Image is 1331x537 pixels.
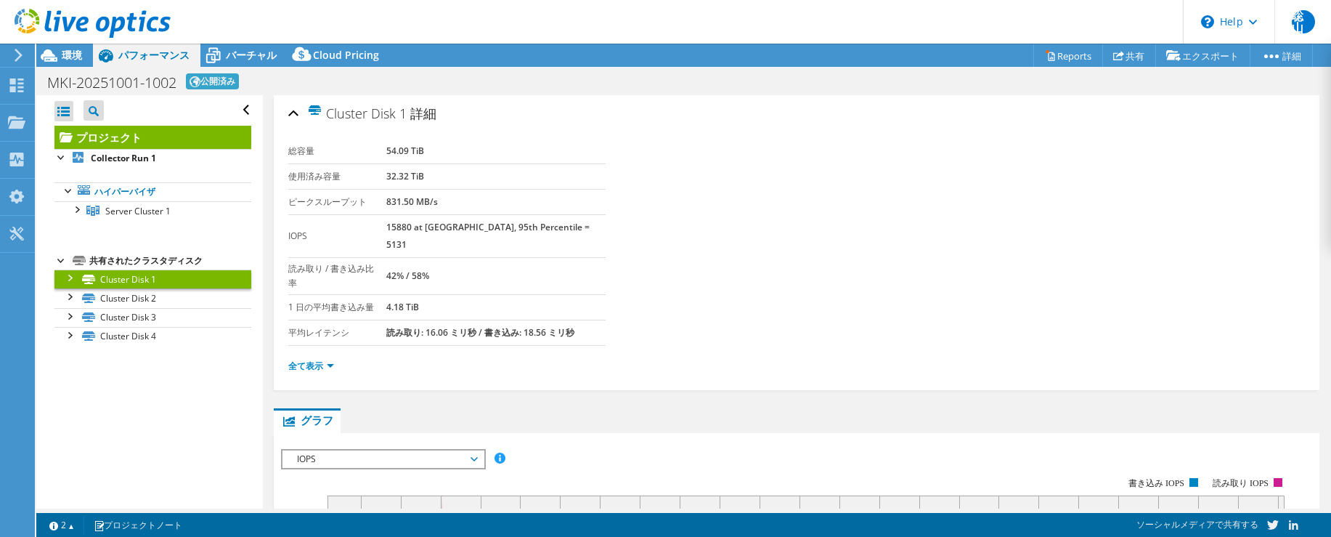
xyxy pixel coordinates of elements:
text: 読み取り IOPS [1213,478,1269,488]
label: 平均レイテンシ [288,326,386,340]
a: Cluster Disk 3 [54,308,251,327]
a: プロジェクト [54,126,251,149]
span: Cluster Disk 1 [307,105,407,121]
a: Server Cluster 1 [54,201,251,220]
b: 54.09 TiB [386,145,424,157]
b: 32.32 TiB [386,170,424,182]
a: Collector Run 1 [54,149,251,168]
h1: MKI-20251001-1002 [47,76,176,90]
div: 共有されたクラスタディスク [89,252,251,270]
b: 42% / 58% [386,270,429,282]
label: ピークスループット [288,195,386,209]
span: パフォーマンス [118,48,190,62]
label: 読み取り / 書き込み比率 [288,262,386,291]
a: Cluster Disk 2 [54,288,251,307]
a: Cluster Disk 4 [54,327,251,346]
span: 公開済み [186,73,239,89]
label: IOPS [288,229,386,243]
b: 831.50 MB/s [386,195,438,208]
a: 2 [39,516,84,534]
label: 1 日の平均書き込み量 [288,300,386,315]
span: 詳細 [410,105,436,122]
b: 4.18 TiB [386,301,419,313]
span: バーチャル [226,48,277,62]
span: ソーシャルメディアで共有する [1136,518,1258,530]
label: 使用済み容量 [288,169,386,184]
a: ハイパーバイザ [54,182,251,201]
b: 読み取り: 16.06 ミリ秒 / 書き込み: 18.56 ミリ秒 [386,326,574,339]
a: Reports [1033,44,1103,67]
a: エクスポート [1155,44,1250,67]
a: 詳細 [1250,44,1313,67]
a: Cluster Disk 1 [54,270,251,288]
a: 全て表示 [288,360,334,372]
a: プロジェクトノート [84,516,192,534]
b: Collector Run 1 [91,152,156,164]
span: Server Cluster 1 [105,205,171,217]
text: 書き込み IOPS [1128,478,1184,488]
span: IOPS [290,451,476,468]
span: グラフ [281,413,333,427]
b: 15880 at [GEOGRAPHIC_DATA], 95th Percentile = 5131 [386,221,590,251]
span: 環境 [62,48,82,62]
a: 共有 [1102,44,1156,67]
span: Cloud Pricing [313,48,379,62]
svg: \n [1201,15,1214,28]
span: 聡山 [1292,10,1315,33]
label: 総容量 [288,144,386,158]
